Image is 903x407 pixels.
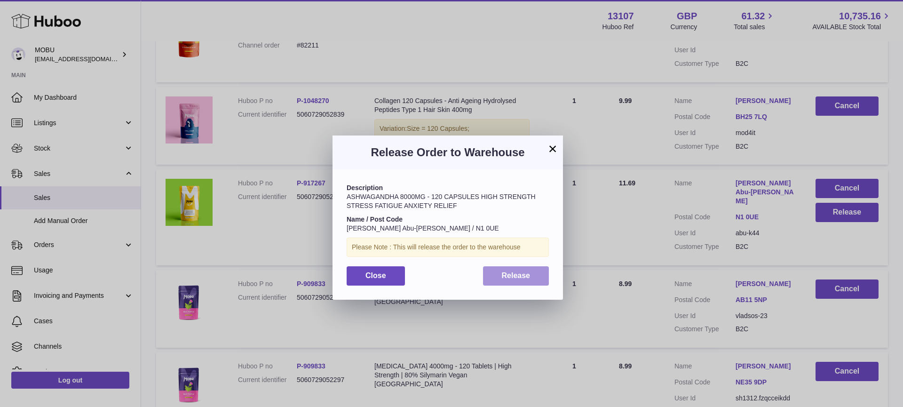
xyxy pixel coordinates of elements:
[347,266,405,286] button: Close
[347,215,403,223] strong: Name / Post Code
[347,193,536,209] span: ASHWAGANDHA 8000MG - 120 CAPSULES HIGH STRENGTH STRESS FATIGUE ANXIETY RELIEF
[347,145,549,160] h3: Release Order to Warehouse
[547,143,558,154] button: ×
[502,271,531,279] span: Release
[347,238,549,257] div: Please Note : This will release the order to the warehouse
[347,224,499,232] span: [PERSON_NAME] Abu-[PERSON_NAME] / N1 0UE
[347,184,383,192] strong: Description
[365,271,386,279] span: Close
[483,266,549,286] button: Release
